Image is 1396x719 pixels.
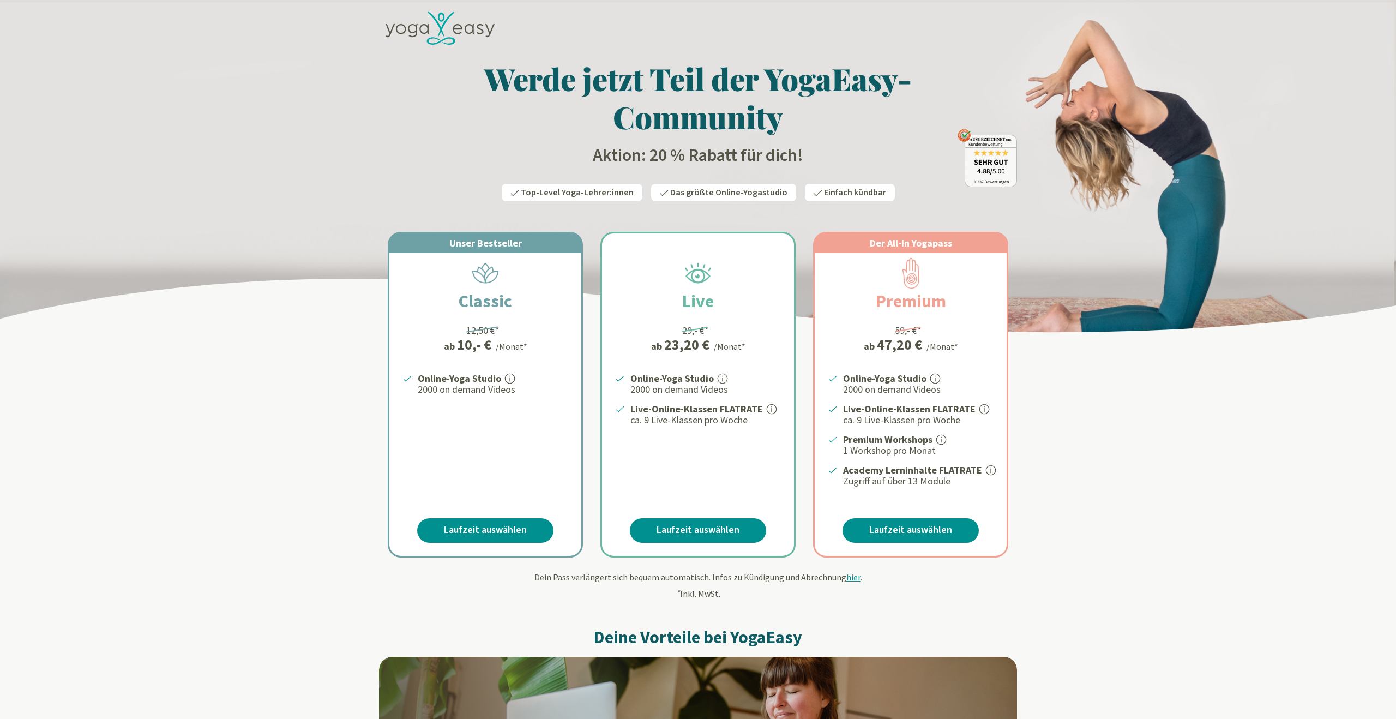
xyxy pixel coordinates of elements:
[682,323,709,338] div: 29,- €*
[417,518,553,543] a: Laufzeit auswählen
[843,444,994,457] p: 1 Workshop pro Monat
[843,464,982,476] strong: Academy Lerninhalte FLATRATE
[418,372,501,385] strong: Online-Yoga Studio
[843,433,932,446] strong: Premium Workshops
[664,338,709,352] div: 23,20 €
[630,383,781,396] p: 2000 on demand Videos
[379,59,1017,136] h1: Werde jetzt Teil der YogaEasy-Community
[496,340,527,353] div: /Monat*
[824,187,886,199] span: Einfach kündbar
[843,403,976,415] strong: Live-Online-Klassen FLATRATE
[379,626,1017,648] h2: Deine Vorteile bei YogaEasy
[457,338,491,352] div: 10,- €
[418,383,568,396] p: 2000 on demand Videos
[449,237,522,249] span: Unser Bestseller
[521,187,634,199] span: Top-Level Yoga-Lehrer:innen
[843,414,994,427] p: ca. 9 Live-Klassen pro Woche
[877,338,922,352] div: 47,20 €
[432,288,538,314] h2: Classic
[656,288,740,314] h2: Live
[444,339,457,353] span: ab
[630,372,714,385] strong: Online-Yoga Studio
[870,237,952,249] span: Der All-In Yogapass
[630,403,763,415] strong: Live-Online-Klassen FLATRATE
[466,323,500,338] div: 12,50 €*
[714,340,745,353] div: /Monat*
[670,187,787,199] span: Das größte Online-Yogastudio
[630,518,766,543] a: Laufzeit auswählen
[895,323,922,338] div: 59,- €*
[630,414,781,427] p: ca. 9 Live-Klassen pro Woche
[379,145,1017,166] h2: Aktion: 20 % Rabatt für dich!
[850,288,972,314] h2: Premium
[843,475,994,488] p: Zugriff auf über 13 Module
[379,571,1017,600] div: Dein Pass verlängert sich bequem automatisch. Infos zu Kündigung und Abrechnung . Inkl. MwSt.
[864,339,877,353] span: ab
[843,383,994,396] p: 2000 on demand Videos
[846,572,861,583] span: hier
[843,518,979,543] a: Laufzeit auswählen
[651,339,664,353] span: ab
[958,129,1017,187] img: ausgezeichnet_badge.png
[926,340,958,353] div: /Monat*
[843,372,926,385] strong: Online-Yoga Studio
